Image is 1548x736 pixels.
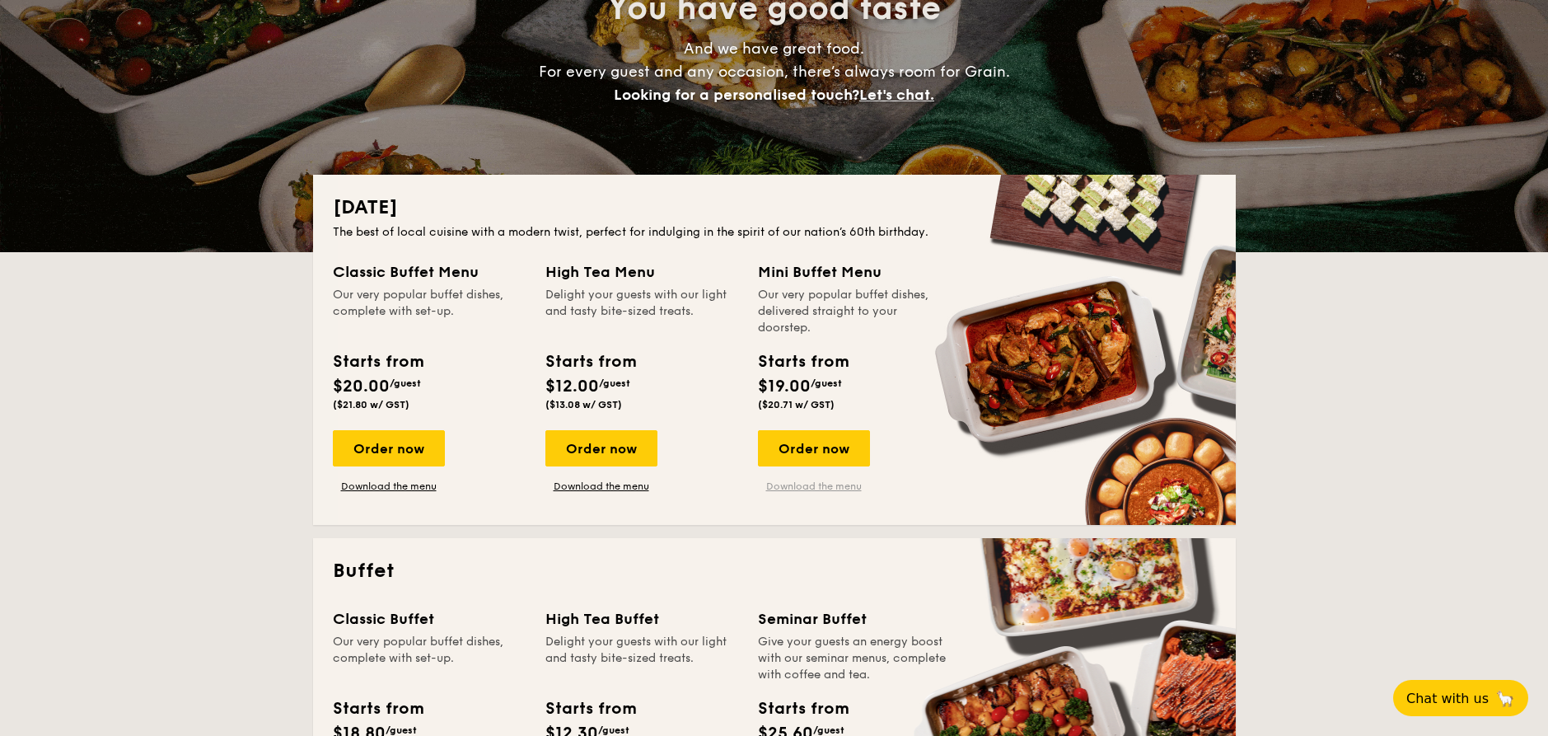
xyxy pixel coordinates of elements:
div: Our very popular buffet dishes, delivered straight to your doorstep. [758,287,951,336]
span: /guest [390,377,421,389]
div: Delight your guests with our light and tasty bite-sized treats. [545,287,738,336]
div: Our very popular buffet dishes, complete with set-up. [333,634,526,683]
span: /guest [598,724,629,736]
div: Starts from [758,349,848,374]
span: 🦙 [1495,689,1515,708]
div: High Tea Menu [545,260,738,284]
span: Let's chat. [859,86,934,104]
div: Classic Buffet [333,607,526,631]
span: /guest [813,724,844,736]
span: $20.00 [333,377,390,396]
span: ($20.71 w/ GST) [758,399,835,410]
div: Starts from [333,349,423,374]
div: Give your guests an energy boost with our seminar menus, complete with coffee and tea. [758,634,951,683]
div: Order now [333,430,445,466]
div: High Tea Buffet [545,607,738,631]
span: ($13.08 w/ GST) [545,399,622,410]
div: Order now [758,430,870,466]
a: Download the menu [333,480,445,493]
h2: [DATE] [333,195,1216,221]
span: $12.00 [545,377,599,396]
div: Our very popular buffet dishes, complete with set-up. [333,287,526,336]
span: /guest [811,377,842,389]
div: Starts from [758,696,848,721]
a: Download the menu [758,480,870,493]
div: Delight your guests with our light and tasty bite-sized treats. [545,634,738,683]
span: ($21.80 w/ GST) [333,399,409,410]
div: Mini Buffet Menu [758,260,951,284]
div: Starts from [545,349,635,374]
div: Seminar Buffet [758,607,951,631]
h2: Buffet [333,558,1216,584]
span: /guest [386,724,417,736]
button: Chat with us🦙 [1393,680,1528,716]
span: Looking for a personalised touch? [614,86,859,104]
span: And we have great food. For every guest and any occasion, there’s always room for Grain. [539,40,1010,104]
span: Chat with us [1406,691,1489,706]
span: /guest [599,377,630,389]
div: The best of local cuisine with a modern twist, perfect for indulging in the spirit of our nation’... [333,224,1216,241]
span: $19.00 [758,377,811,396]
div: Classic Buffet Menu [333,260,526,284]
div: Starts from [333,696,423,721]
div: Starts from [545,696,635,721]
div: Order now [545,430,657,466]
a: Download the menu [545,480,657,493]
